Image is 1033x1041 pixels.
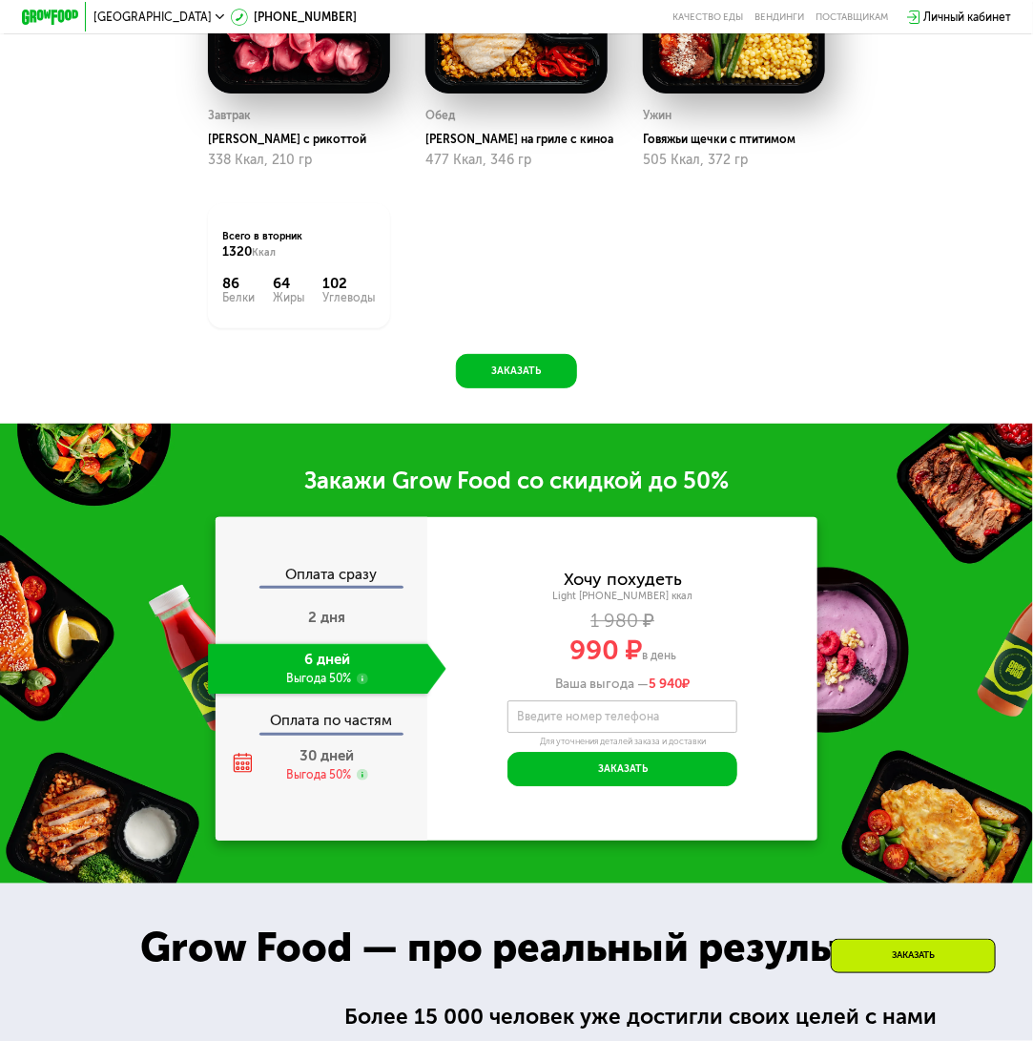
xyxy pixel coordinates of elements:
[300,747,354,764] span: 30 дней
[222,229,375,260] div: Всего в вторник
[323,292,376,303] div: Углеводы
[217,568,427,587] div: Оплата сразу
[208,105,251,127] div: Завтрак
[643,133,837,147] div: Говяжьи щечки с птитимом
[456,354,576,388] button: Заказать
[643,153,825,168] div: 505 Ккал, 372 гр
[208,153,390,168] div: 338 Ккал, 210 гр
[649,676,682,692] span: 5 940
[425,105,455,127] div: Обед
[222,243,252,260] span: 1320
[673,11,744,23] a: Качество еды
[569,634,642,666] span: 990 ₽
[93,11,212,23] span: [GEOGRAPHIC_DATA]
[425,133,619,147] div: [PERSON_NAME] на гриле с киноа
[427,614,817,630] div: 1 980 ₽
[273,275,304,292] div: 64
[507,752,737,786] button: Заказать
[517,713,659,720] label: Введите номер телефона
[273,292,304,303] div: Жиры
[231,9,357,26] a: [PHONE_NUMBER]
[217,699,427,733] div: Оплата по частям
[425,153,608,168] div: 477 Ккал, 346 гр
[252,246,276,259] span: Ккал
[323,275,376,292] div: 102
[831,939,996,973] div: Заказать
[427,677,817,693] div: Ваша выгода —
[110,917,923,978] div: Grow Food — про реальный результат
[208,133,402,147] div: [PERSON_NAME] с рикоттой
[222,275,255,292] div: 86
[222,292,255,303] div: Белки
[923,9,1011,26] div: Личный кабинет
[286,767,351,783] div: Выгода 50%
[755,11,805,23] a: Вендинги
[643,105,671,127] div: Ужин
[308,609,345,626] span: 2 дня
[344,1001,947,1034] div: Более 15 000 человек уже достигли своих целей с нами
[564,572,682,588] div: Хочу похудеть
[642,649,676,662] span: в день
[427,590,817,603] div: Light [PHONE_NUMBER] ккал
[507,737,737,748] div: Для уточнения деталей заказа и доставки
[649,677,690,693] span: ₽
[816,11,889,23] div: поставщикам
